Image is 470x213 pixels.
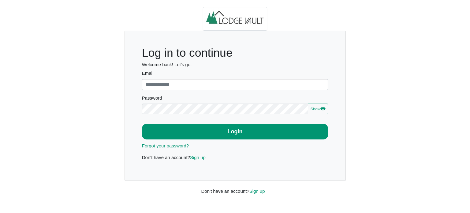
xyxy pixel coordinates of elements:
[249,188,265,194] a: Sign up
[228,128,243,135] b: Login
[142,143,189,148] a: Forgot your password?
[142,46,328,60] h1: Log in to continue
[142,154,328,161] p: Don't have an account?
[142,62,328,67] h6: Welcome back! Let's go.
[190,155,206,160] a: Sign up
[203,7,267,31] img: logo.2b93711c.jpg
[320,106,325,111] svg: eye fill
[142,95,328,104] legend: Password
[142,124,328,139] button: Login
[308,104,328,115] button: Showeye fill
[142,70,328,77] label: Email
[197,181,274,195] div: Don't have an account?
